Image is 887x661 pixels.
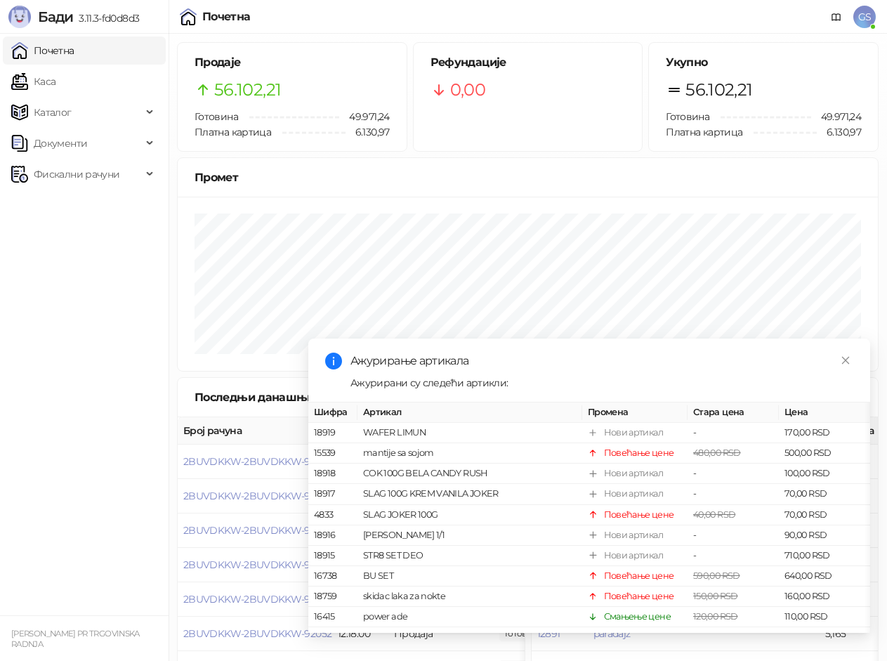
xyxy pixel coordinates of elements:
td: - [688,423,779,443]
td: - [688,546,779,566]
button: 2BUVDKKW-2BUVDKKW-92055 [183,524,331,537]
button: 2BUVDKKW-2BUVDKKW-92052 [183,627,331,640]
span: Бади [38,8,73,25]
td: power ade [357,607,582,627]
div: Ажурирање артикала [350,353,853,369]
span: 49.971,24 [339,109,389,124]
td: - [688,525,779,546]
span: 590,00 RSD [693,570,740,581]
span: 3.11.3-fd0d8d3 [73,12,139,25]
span: 49.971,24 [811,109,861,124]
div: Нови артикал [604,487,663,501]
div: Последњи данашњи рачуни [195,388,381,406]
h5: Укупно [666,54,861,71]
td: - [688,484,779,504]
div: Нови артикал [604,549,663,563]
td: 18919 [308,423,357,443]
a: Close [838,353,853,368]
div: Смањење цене [604,610,671,624]
td: 160,00 RSD [779,587,870,607]
td: celofaN 10M [357,627,582,648]
img: Logo [8,6,31,28]
span: Каталог [34,98,72,126]
span: Фискални рачуни [34,160,119,188]
td: SLAG 100G KREM VANILA JOKER [357,484,582,504]
div: Повећање цене [604,507,674,521]
div: Повећање цене [604,569,674,583]
span: GS [853,6,876,28]
td: COK 100G BELA CANDY RUSH [357,464,582,484]
span: 56.102,21 [214,77,281,103]
td: [PERSON_NAME] 1/1 [357,525,582,546]
td: 4833 [308,504,357,525]
h5: Рефундације [431,54,626,71]
div: Повећање цене [604,589,674,603]
button: 2BUVDKKW-2BUVDKKW-92053 [183,593,331,606]
div: Нови артикал [604,528,663,542]
td: 18759 [308,587,357,607]
div: Повећање цене [604,446,674,460]
td: - [688,627,779,648]
a: Каса [11,67,55,96]
td: 500,00 RSD [779,443,870,464]
td: 110,00 RSD [779,607,870,627]
td: SLAG JOKER 100G [357,504,582,525]
span: 120,00 RSD [693,611,738,622]
div: Нови артикал [604,466,663,480]
td: 15539 [308,443,357,464]
td: 170,00 RSD [779,423,870,443]
td: BU SET [357,566,582,587]
span: 0,00 [450,77,485,103]
span: Готовина [195,110,238,123]
td: 16415 [308,607,357,627]
td: 70,00 RSD [779,484,870,504]
td: STR8 SET DEO [357,546,582,566]
span: Платна картица [666,126,742,138]
a: Почетна [11,37,74,65]
td: 18918 [308,464,357,484]
td: 18915 [308,546,357,566]
span: 150,00 RSD [693,591,738,601]
td: 70,00 RSD [779,504,870,525]
td: 16738 [308,566,357,587]
span: info-circle [325,353,342,369]
span: 56.102,21 [685,77,752,103]
td: 18917 [308,484,357,504]
span: Документи [34,129,87,157]
td: mantije sa sojom [357,443,582,464]
small: [PERSON_NAME] PR TRGOVINSKA RADNJA [11,629,140,649]
div: Ажурирани су следећи артикли: [350,375,853,391]
button: 2BUVDKKW-2BUVDKKW-92056 [183,490,332,502]
th: Шифра [308,403,357,423]
td: skidac laka za nokte [357,587,582,607]
th: Промена [582,403,688,423]
td: 70,00 RSD [779,627,870,648]
span: 6.130,97 [817,124,861,140]
span: 6.130,97 [346,124,390,140]
th: Цена [779,403,870,423]
td: - [688,464,779,484]
a: Документација [825,6,848,28]
th: Артикал [357,403,582,423]
td: WAFER LIMUN [357,423,582,443]
div: Почетна [202,11,251,22]
div: Промет [195,169,861,186]
span: 2BUVDKKW-2BUVDKKW-92057 [183,455,331,468]
th: Број рачуна [178,417,332,445]
button: 2BUVDKKW-2BUVDKKW-92054 [183,558,332,571]
h5: Продаје [195,54,390,71]
td: 18914 [308,627,357,648]
th: Стара цена [688,403,779,423]
td: 640,00 RSD [779,566,870,587]
td: 100,00 RSD [779,464,870,484]
td: 18916 [308,525,357,546]
span: 480,00 RSD [693,447,741,458]
span: 40,00 RSD [693,509,735,519]
div: Нови артикал [604,426,663,440]
td: 710,00 RSD [779,546,870,566]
